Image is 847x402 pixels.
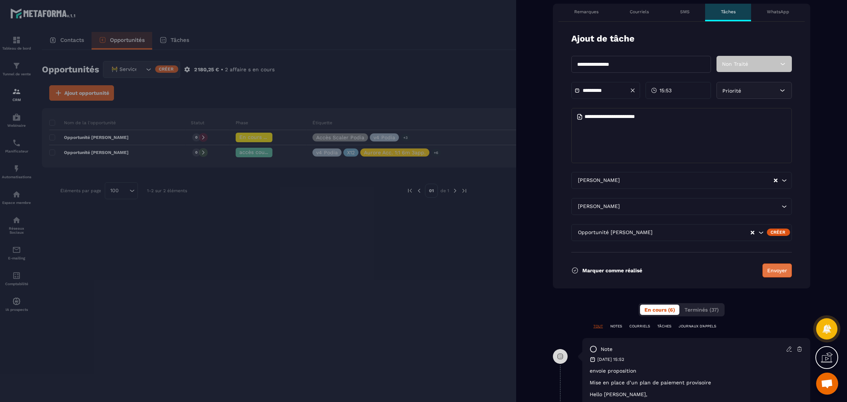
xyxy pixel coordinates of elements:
div: Search for option [571,172,792,189]
p: NOTES [610,324,622,329]
p: COURRIELS [629,324,650,329]
p: envoie proposition [590,368,803,374]
p: TÂCHES [657,324,671,329]
p: Tâches [721,9,736,15]
button: Terminés (37) [680,305,723,315]
button: Clear Selected [774,178,778,183]
input: Search for option [621,202,780,211]
button: Envoyer [762,263,792,277]
p: Mise en place d’un plan de paiement provisoire [590,380,803,385]
p: TOUT [593,324,603,329]
p: WhatsApp [767,9,789,15]
p: Remarques [574,9,598,15]
span: Priorité [722,88,741,94]
p: Ajout de tâche [571,33,635,45]
a: Ouvrir le chat [816,373,838,395]
button: En cours (6) [640,305,679,315]
span: [PERSON_NAME] [576,176,621,184]
input: Search for option [654,229,750,237]
button: Clear Selected [751,230,754,236]
p: [DATE] 15:52 [597,356,624,362]
span: 15:53 [660,87,672,94]
input: Search for option [621,176,773,184]
span: Non Traité [722,61,748,67]
span: En cours (6) [644,307,675,313]
span: Opportunité [PERSON_NAME] [576,229,654,237]
div: Créer [767,229,790,236]
div: Search for option [571,198,792,215]
span: Terminés (37) [685,307,719,313]
p: Courriels [630,9,649,15]
p: note [601,346,612,353]
p: Marquer comme réalisé [582,268,642,273]
p: Hello [PERSON_NAME], [590,391,803,397]
p: SMS [680,9,690,15]
p: JOURNAUX D'APPELS [679,324,716,329]
div: Search for option [571,224,792,241]
span: [PERSON_NAME] [576,202,621,211]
